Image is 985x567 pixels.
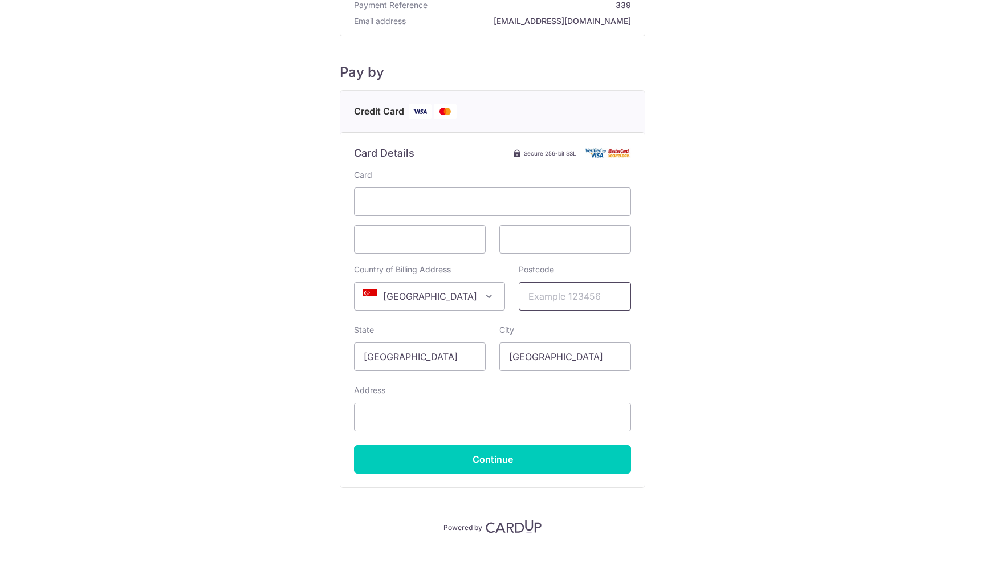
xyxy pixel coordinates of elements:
img: CardUp [486,520,542,533]
span: Secure 256-bit SSL [524,149,576,158]
iframe: Secure card security code input frame [509,232,621,246]
label: Address [354,385,385,396]
h6: Card Details [354,146,414,160]
img: Card secure [585,148,631,158]
strong: [EMAIL_ADDRESS][DOMAIN_NAME] [410,15,631,27]
span: Singapore [355,283,504,310]
span: Email address [354,15,406,27]
span: Credit Card [354,104,404,119]
label: Country of Billing Address [354,264,451,275]
img: Mastercard [434,104,457,119]
input: Example 123456 [519,282,631,311]
label: State [354,324,374,336]
p: Powered by [443,521,482,532]
iframe: Secure card expiration date input frame [364,232,476,246]
label: Postcode [519,264,554,275]
h5: Pay by [340,64,645,81]
span: Singapore [354,282,505,311]
iframe: Secure card number input frame [364,195,621,209]
img: Visa [409,104,432,119]
input: Continue [354,445,631,474]
label: Card [354,169,372,181]
label: City [499,324,514,336]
